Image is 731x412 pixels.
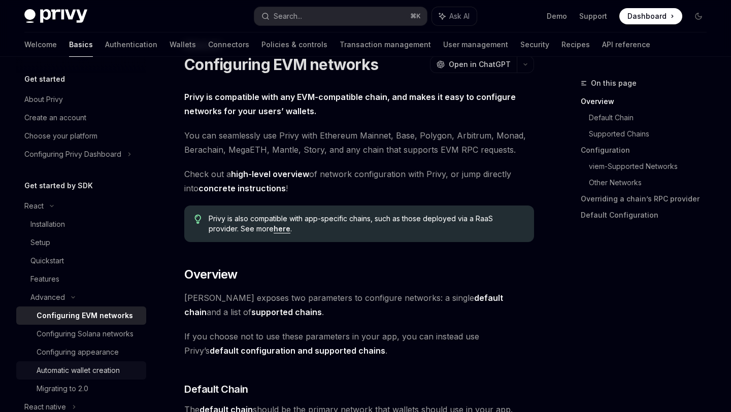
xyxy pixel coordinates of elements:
[184,167,534,195] span: Check out a of network configuration with Privy, or jump directly into !
[16,270,146,288] a: Features
[24,112,86,124] div: Create an account
[37,310,133,322] div: Configuring EVM networks
[561,32,590,57] a: Recipes
[24,32,57,57] a: Welcome
[24,200,44,212] div: React
[430,56,517,73] button: Open in ChatGPT
[16,215,146,233] a: Installation
[209,214,524,234] span: Privy is also compatible with app-specific chains, such as those deployed via a RaaS provider. Se...
[449,11,470,21] span: Ask AI
[184,266,237,283] span: Overview
[16,252,146,270] a: Quickstart
[16,127,146,145] a: Choose your platform
[24,180,93,192] h5: Get started by SDK
[184,128,534,157] span: You can seamlessly use Privy with Ethereum Mainnet, Base, Polygon, Arbitrum, Monad, Berachain, Me...
[37,328,134,340] div: Configuring Solana networks
[251,307,322,317] strong: supported chains
[16,343,146,361] a: Configuring appearance
[105,32,157,57] a: Authentication
[184,382,248,396] span: Default Chain
[690,8,707,24] button: Toggle dark mode
[37,346,119,358] div: Configuring appearance
[581,207,715,223] a: Default Configuration
[547,11,567,21] a: Demo
[520,32,549,57] a: Security
[30,218,65,230] div: Installation
[579,11,607,21] a: Support
[16,306,146,325] a: Configuring EVM networks
[184,329,534,358] span: If you choose not to use these parameters in your app, you can instead use Privy’s .
[16,361,146,380] a: Automatic wallet creation
[30,255,64,267] div: Quickstart
[619,8,682,24] a: Dashboard
[198,183,286,194] a: concrete instructions
[16,233,146,252] a: Setup
[231,169,309,180] a: high-level overview
[184,55,378,74] h1: Configuring EVM networks
[251,307,322,318] a: supported chains
[69,32,93,57] a: Basics
[194,215,202,224] svg: Tip
[24,9,87,23] img: dark logo
[432,7,477,25] button: Ask AI
[170,32,196,57] a: Wallets
[591,77,637,89] span: On this page
[602,32,650,57] a: API reference
[24,93,63,106] div: About Privy
[627,11,667,21] span: Dashboard
[30,291,65,303] div: Advanced
[24,130,97,142] div: Choose your platform
[410,12,421,20] span: ⌘ K
[16,325,146,343] a: Configuring Solana networks
[16,380,146,398] a: Migrating to 2.0
[184,291,534,319] span: [PERSON_NAME] exposes two parameters to configure networks: a single and a list of .
[340,32,431,57] a: Transaction management
[184,92,516,116] strong: Privy is compatible with any EVM-compatible chain, and makes it easy to configure networks for yo...
[589,158,715,175] a: viem-Supported Networks
[24,148,121,160] div: Configuring Privy Dashboard
[16,109,146,127] a: Create an account
[208,32,249,57] a: Connectors
[16,90,146,109] a: About Privy
[443,32,508,57] a: User management
[37,383,88,395] div: Migrating to 2.0
[581,142,715,158] a: Configuration
[589,126,715,142] a: Supported Chains
[210,346,385,356] a: default configuration and supported chains
[449,59,511,70] span: Open in ChatGPT
[30,236,50,249] div: Setup
[589,175,715,191] a: Other Networks
[37,364,120,376] div: Automatic wallet creation
[24,73,65,85] h5: Get started
[274,10,302,22] div: Search...
[254,7,426,25] button: Search...⌘K
[261,32,327,57] a: Policies & controls
[581,191,715,207] a: Overriding a chain’s RPC provider
[30,273,59,285] div: Features
[581,93,715,110] a: Overview
[274,224,290,233] a: here
[589,110,715,126] a: Default Chain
